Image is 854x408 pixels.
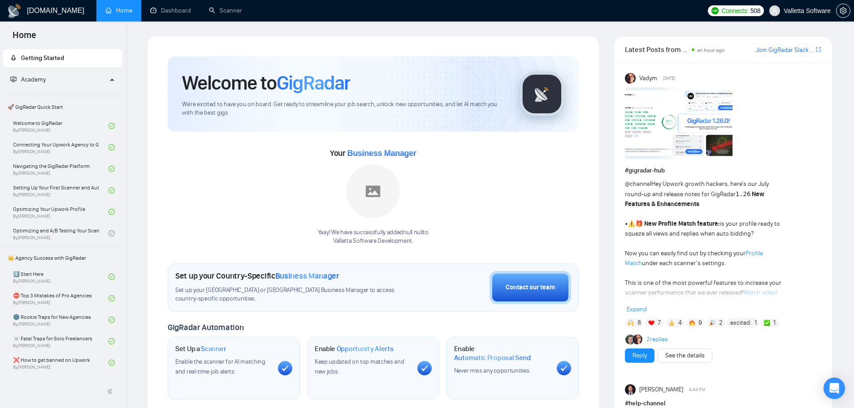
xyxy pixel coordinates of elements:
img: placeholder.png [346,164,400,218]
span: an hour ago [697,47,725,53]
span: 🎁 [635,220,643,228]
span: check-circle [108,338,115,344]
h1: Set Up a [175,344,226,353]
span: check-circle [108,360,115,366]
img: 🎉 [709,320,715,326]
span: check-circle [108,187,115,193]
img: 🔥 [689,320,695,326]
span: We're excited to have you on board. Get ready to streamline your job search, unlock new opportuni... [182,100,505,117]
span: GigRadar Automation [168,322,243,332]
a: homeHome [105,7,132,14]
span: check-circle [108,166,115,172]
a: dashboardDashboard [150,7,191,14]
a: 2replies [646,335,668,344]
a: See the details [665,351,705,361]
span: 9 [698,318,702,327]
a: ☠️ Fatal Traps for Solo FreelancersBy[PERSON_NAME] [13,331,108,351]
span: Connects: [721,6,748,16]
span: double-left [107,387,116,396]
img: 🙌 [628,320,634,326]
span: 🚀 GigRadar Quick Start [4,98,121,116]
a: searchScanner [209,7,242,14]
span: [PERSON_NAME] [639,385,683,395]
span: check-circle [108,123,115,129]
a: Join GigRadar Slack Community [756,45,814,55]
span: 👑 Agency Success with GigRadar [4,249,121,267]
a: 1️⃣ Start HereBy[PERSON_NAME] [13,267,108,287]
img: ✅ [764,320,770,326]
img: Juan Peredo [625,384,636,395]
img: F09AC4U7ATU-image.png [625,87,733,159]
span: check-circle [108,295,115,301]
span: Latest Posts from the GigRadar Community [625,44,689,55]
a: Setting Up Your First Scanner and Auto-BidderBy[PERSON_NAME] [13,180,108,200]
a: Welcome to GigRadarBy[PERSON_NAME] [13,116,108,136]
span: 1 [754,318,757,327]
img: gigradar-logo.png [520,72,564,116]
button: setting [836,4,850,18]
a: ❌ How to get banned on UpworkBy[PERSON_NAME] [13,353,108,373]
img: upwork-logo.png [711,7,719,14]
button: Contact our team [490,271,571,304]
a: Watch video! [743,289,777,296]
span: fund-projection-screen [10,76,17,82]
div: Contact our team [506,283,555,292]
span: Opportunity Alerts [337,344,394,353]
span: 2 [719,318,723,327]
span: ⚠️ [628,220,635,228]
a: Reply [633,351,647,361]
span: check-circle [108,274,115,280]
span: rocket [10,55,17,61]
span: Your [330,148,416,158]
h1: Set up your Country-Specific [175,271,339,281]
p: Valletta Software Development . [318,237,429,245]
h1: # gigradar-hub [625,166,821,176]
span: 4:44 PM [689,386,705,394]
span: check-circle [108,209,115,215]
span: Scanner [201,344,226,353]
span: Business Manager [275,271,339,281]
span: check-circle [108,144,115,150]
span: @channel [625,180,651,188]
img: Alex B [625,335,635,344]
a: setting [836,7,850,14]
a: Optimizing and A/B Testing Your Scanner for Better ResultsBy[PERSON_NAME] [13,223,108,243]
button: See the details [658,348,712,363]
span: Academy [10,76,46,83]
span: 508 [750,6,760,16]
a: Connecting Your Upwork Agency to GigRadarBy[PERSON_NAME] [13,137,108,157]
img: Vadym [625,73,636,84]
span: [DATE] [663,74,675,82]
span: 7 [658,318,661,327]
span: Expand [627,305,647,313]
a: Navigating the GigRadar PlatformBy[PERSON_NAME] [13,159,108,179]
span: Enable the scanner for AI matching and real-time job alerts. [175,358,265,375]
span: Academy [21,76,46,83]
span: check-circle [108,230,115,236]
div: Yaay! We have successfully added null null to [318,228,429,245]
span: Vadym [639,73,657,83]
code: 1.26 [736,190,751,198]
img: logo [7,4,22,18]
span: :excited: [729,318,751,328]
span: Keep updated on top matches and new jobs. [315,358,404,375]
h1: Enable [315,344,394,353]
a: Optimizing Your Upwork ProfileBy[PERSON_NAME] [13,202,108,222]
a: ⛔ Top 3 Mistakes of Pro AgenciesBy[PERSON_NAME] [13,288,108,308]
a: 🌚 Rookie Traps for New AgenciesBy[PERSON_NAME] [13,310,108,330]
span: 4 [678,318,682,327]
h1: Enable [454,344,550,362]
span: Business Manager [347,149,416,158]
img: 👍 [668,320,675,326]
strong: New Profile Match feature: [644,220,720,228]
span: 1 [773,318,776,327]
div: Open Intercom Messenger [824,378,845,399]
img: ❤️ [648,320,655,326]
a: export [816,45,821,54]
span: check-circle [108,317,115,323]
span: GigRadar [277,71,350,95]
span: Home [5,29,43,47]
span: Never miss any opportunities. [454,367,530,374]
span: Automatic Proposal Send [454,353,531,362]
